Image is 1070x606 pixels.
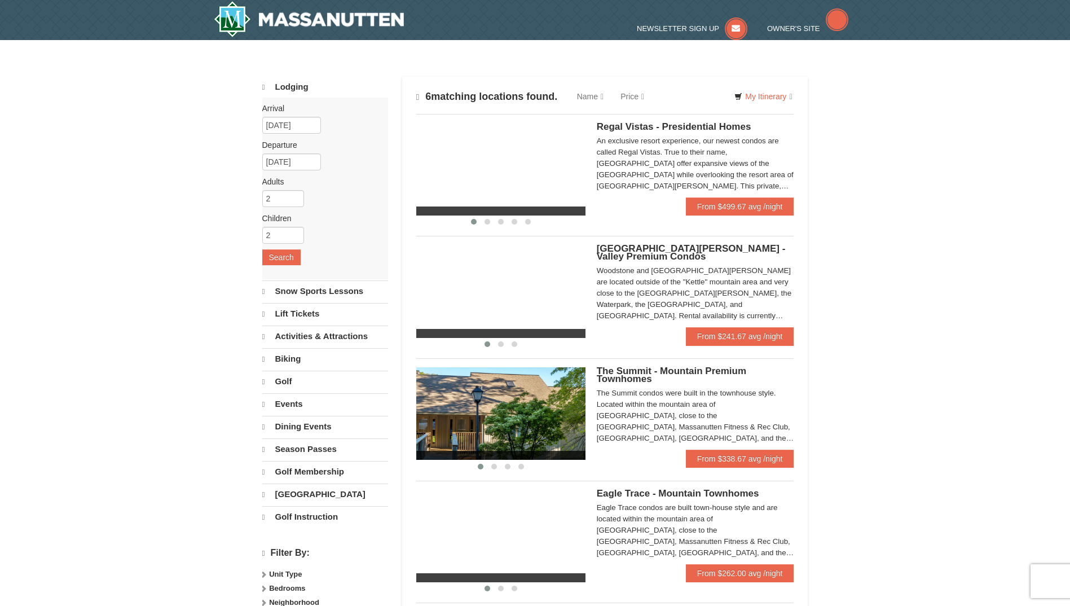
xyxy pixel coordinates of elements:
[597,243,786,262] span: [GEOGRAPHIC_DATA][PERSON_NAME] - Valley Premium Condos
[269,584,305,592] strong: Bedrooms
[686,450,794,468] a: From $338.67 avg /night
[597,135,794,192] div: An exclusive resort experience, our newest condos are called Regal Vistas. True to their name, [G...
[262,416,388,437] a: Dining Events
[214,1,404,37] img: Massanutten Resort Logo
[686,564,794,582] a: From $262.00 avg /night
[597,502,794,559] div: Eagle Trace condos are built town-house style and are located within the mountain area of [GEOGRA...
[262,213,380,224] label: Children
[597,366,746,384] span: The Summit - Mountain Premium Townhomes
[262,461,388,482] a: Golf Membership
[262,326,388,347] a: Activities & Attractions
[262,393,388,415] a: Events
[637,24,747,33] a: Newsletter Sign Up
[262,303,388,324] a: Lift Tickets
[612,85,653,108] a: Price
[597,265,794,322] div: Woodstone and [GEOGRAPHIC_DATA][PERSON_NAME] are located outside of the "Kettle" mountain area an...
[269,570,302,578] strong: Unit Type
[262,249,301,265] button: Search
[262,176,380,187] label: Adults
[262,280,388,302] a: Snow Sports Lessons
[637,24,719,33] span: Newsletter Sign Up
[262,438,388,460] a: Season Passes
[597,121,751,132] span: Regal Vistas - Presidential Homes
[262,139,380,151] label: Departure
[597,488,759,499] span: Eagle Trace - Mountain Townhomes
[262,506,388,528] a: Golf Instruction
[686,197,794,216] a: From $499.67 avg /night
[597,388,794,444] div: The Summit condos were built in the townhouse style. Located within the mountain area of [GEOGRAP...
[767,24,820,33] span: Owner's Site
[262,103,380,114] label: Arrival
[569,85,612,108] a: Name
[262,568,345,577] strong: Price per Night: (USD $)
[262,484,388,505] a: [GEOGRAPHIC_DATA]
[686,327,794,345] a: From $241.67 avg /night
[262,371,388,392] a: Golf
[727,88,799,105] a: My Itinerary
[262,348,388,370] a: Biking
[767,24,848,33] a: Owner's Site
[262,548,388,559] h4: Filter By:
[262,77,388,98] a: Lodging
[214,1,404,37] a: Massanutten Resort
